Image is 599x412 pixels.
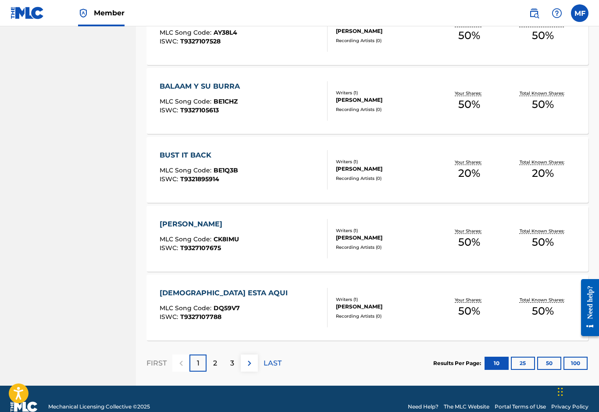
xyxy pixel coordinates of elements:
span: BE1CHZ [214,97,238,105]
a: Public Search [525,4,543,22]
button: 50 [537,357,561,370]
p: Your Shares: [455,90,484,97]
div: [PERSON_NAME] [336,27,432,35]
span: T9327107528 [180,37,221,45]
span: T9327107788 [180,313,221,321]
span: BE1Q3B [214,166,238,174]
div: Recording Artists ( 0 ) [336,37,432,44]
span: 50 % [458,28,480,43]
span: Mechanical Licensing Collective © 2025 [48,403,150,411]
p: FIRST [146,358,167,369]
span: 20 % [532,165,554,181]
img: logo [11,401,38,412]
div: [PERSON_NAME] [160,219,239,229]
div: [PERSON_NAME] [336,165,432,173]
div: Recording Artists ( 0 ) [336,106,432,113]
img: Top Rightsholder [78,8,89,18]
span: ISWC : [160,313,180,321]
p: LAST [264,358,282,369]
a: BUST IT BACKMLC Song Code:BE1Q3BISWC:T9321895914Writers (1)[PERSON_NAME]Recording Artists (0)Your... [146,137,588,203]
div: [PERSON_NAME] [336,303,432,311]
div: BUST IT BACK [160,150,238,161]
p: Your Shares: [455,159,484,165]
div: Recording Artists ( 0 ) [336,313,432,319]
span: MLC Song Code : [160,166,214,174]
div: BALAAM Y SU BURRA [160,81,244,92]
span: MLC Song Code : [160,235,214,243]
span: 50 % [458,234,480,250]
img: right [244,358,255,369]
span: T9327107675 [180,244,221,252]
div: Recording Artists ( 0 ) [336,175,432,182]
button: 10 [485,357,509,370]
div: Writers ( 1 ) [336,227,432,234]
a: [PERSON_NAME]MLC Song Code:CK8IMUISWC:T9327107675Writers (1)[PERSON_NAME]Recording Artists (0)You... [146,206,588,272]
p: Your Shares: [455,228,484,234]
a: Privacy Policy [551,403,588,411]
span: 50 % [458,303,480,319]
img: help [552,8,562,18]
span: MLC Song Code : [160,29,214,36]
a: BALAAM Y SU BURRAMLC Song Code:BE1CHZISWC:T9327105613Writers (1)[PERSON_NAME]Recording Artists (0... [146,68,588,134]
span: AY38L4 [214,29,237,36]
button: 25 [511,357,535,370]
div: [PERSON_NAME] [336,96,432,104]
span: 50 % [532,97,554,112]
span: 50 % [458,97,480,112]
div: Writers ( 1 ) [336,296,432,303]
button: 100 [563,357,588,370]
span: MLC Song Code : [160,97,214,105]
div: Help [548,4,566,22]
div: Writers ( 1 ) [336,158,432,165]
span: DQ59V7 [214,304,240,312]
span: T9321895914 [180,175,219,183]
span: 50 % [532,28,554,43]
span: CK8IMU [214,235,239,243]
p: 3 [230,358,234,369]
p: 1 [197,358,200,369]
span: MLC Song Code : [160,304,214,312]
a: Portal Terms of Use [495,403,546,411]
span: 50 % [532,303,554,319]
span: 20 % [458,165,480,181]
span: ISWC : [160,244,180,252]
p: Total Known Shares: [520,90,567,97]
span: 50 % [532,234,554,250]
p: Total Known Shares: [520,228,567,234]
span: ISWC : [160,175,180,183]
p: Results Per Page: [433,359,483,367]
iframe: Chat Widget [555,370,599,412]
div: Writers ( 1 ) [336,90,432,96]
p: Total Known Shares: [520,297,567,303]
div: [DEMOGRAPHIC_DATA] ESTA AQUI [160,288,292,298]
p: Total Known Shares: [520,159,567,165]
span: T9327105613 [180,106,219,114]
p: 2 [213,358,217,369]
img: search [529,8,539,18]
div: User Menu [571,4,588,22]
span: Member [94,8,125,18]
span: ISWC : [160,106,180,114]
p: Your Shares: [455,297,484,303]
div: Drag [558,379,563,405]
iframe: Resource Center [574,272,599,344]
a: The MLC Website [444,403,489,411]
div: [PERSON_NAME] [336,234,432,242]
a: [DEMOGRAPHIC_DATA] ESTA AQUIMLC Song Code:DQ59V7ISWC:T9327107788Writers (1)[PERSON_NAME]Recording... [146,275,588,340]
img: MLC Logo [11,7,44,19]
a: Need Help? [408,403,439,411]
div: Recording Artists ( 0 ) [336,244,432,251]
span: ISWC : [160,37,180,45]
